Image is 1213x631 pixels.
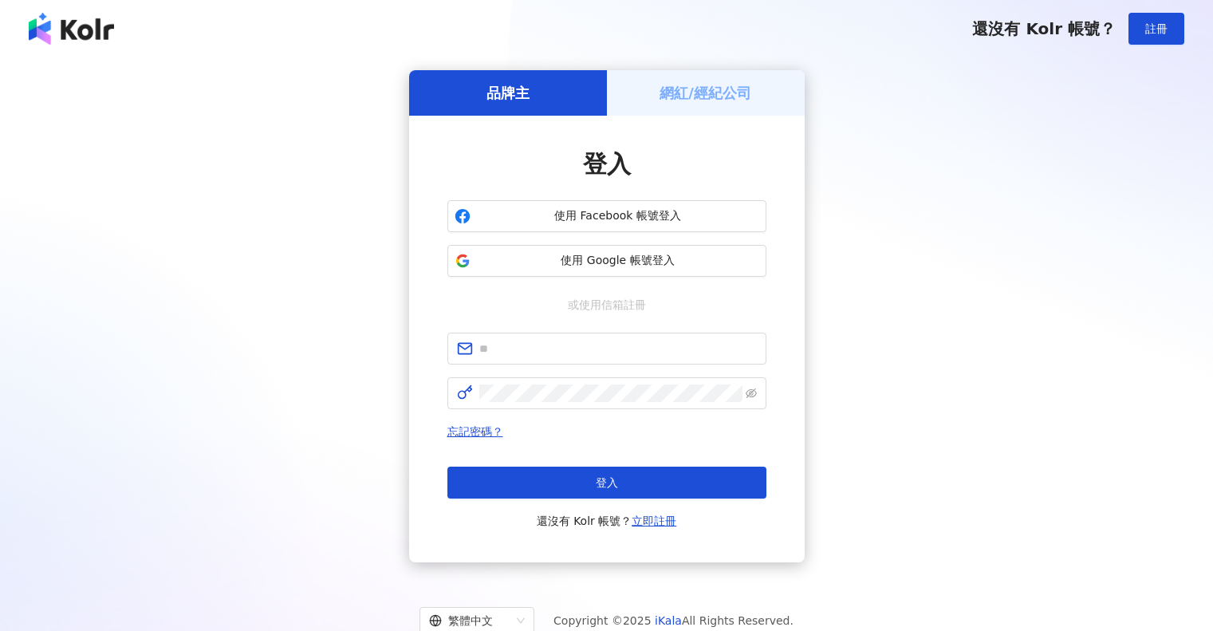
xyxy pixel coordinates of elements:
span: Copyright © 2025 All Rights Reserved. [553,611,794,630]
span: 還沒有 Kolr 帳號？ [537,511,677,530]
a: 立即註冊 [632,515,676,527]
span: 使用 Facebook 帳號登入 [477,208,759,224]
a: iKala [655,614,682,627]
span: eye-invisible [746,388,757,399]
img: logo [29,13,114,45]
button: 登入 [447,467,766,499]
h5: 網紅/經紀公司 [660,83,751,103]
button: 使用 Google 帳號登入 [447,245,766,277]
span: 註冊 [1145,22,1168,35]
button: 使用 Facebook 帳號登入 [447,200,766,232]
span: 登入 [596,476,618,489]
h5: 品牌主 [486,83,530,103]
span: 登入 [583,150,631,178]
a: 忘記密碼？ [447,425,503,438]
span: 還沒有 Kolr 帳號？ [972,19,1116,38]
button: 註冊 [1128,13,1184,45]
span: 使用 Google 帳號登入 [477,253,759,269]
span: 或使用信箱註冊 [557,296,657,314]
